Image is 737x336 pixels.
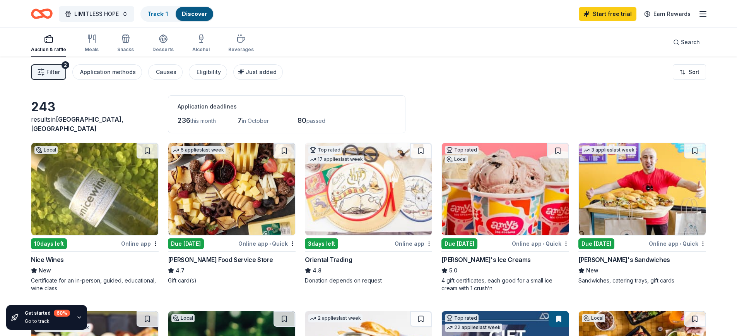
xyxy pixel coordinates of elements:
div: Application deadlines [178,102,396,111]
span: passed [306,117,325,124]
button: Eligibility [189,64,227,80]
button: Track· 1Discover [140,6,214,22]
img: Image for Gordon Food Service Store [168,143,295,235]
button: Causes [148,64,183,80]
img: Image for Ike's Sandwiches [579,143,706,235]
img: Image for Nice Wines [31,143,158,235]
div: Local [171,314,195,322]
span: 5.0 [449,266,457,275]
button: Search [667,34,706,50]
button: Filter2 [31,64,66,80]
div: Beverages [228,47,254,53]
div: Certificate for an in-person, guided, educational, wine class [31,277,159,292]
div: Oriental Trading [305,255,352,264]
span: 4.8 [313,266,321,275]
span: Search [681,38,700,47]
img: Image for Amy's Ice Creams [442,143,569,235]
span: this month [190,117,216,124]
img: Image for Oriental Trading [305,143,432,235]
span: in [31,115,123,133]
div: Causes [156,67,176,77]
div: Due [DATE] [578,238,614,249]
div: 4 gift certificates, each good for a small ice cream with 1 crush’n [441,277,569,292]
div: Desserts [152,47,174,53]
div: Online app Quick [238,239,296,248]
div: 22 applies last week [445,324,502,332]
div: Get started [25,310,70,317]
button: Just added [233,64,283,80]
div: Top rated [308,146,342,154]
button: Application methods [72,64,142,80]
div: Nice Wines [31,255,64,264]
a: Image for Oriental TradingTop rated17 applieslast week3days leftOnline appOriental Trading4.8Dona... [305,143,433,284]
div: Due [DATE] [441,238,477,249]
div: Gift card(s) [168,277,296,284]
div: Application methods [80,67,136,77]
div: Meals [85,47,99,53]
div: Eligibility [197,67,221,77]
a: Earn Rewards [640,7,695,21]
a: Image for Ike's Sandwiches3 applieslast weekDue [DATE]Online app•Quick[PERSON_NAME]'s SandwichesN... [578,143,706,284]
div: Auction & raffle [31,47,66,53]
button: Meals [85,31,99,57]
button: Sort [673,64,706,80]
div: 2 [62,61,69,69]
a: Image for Gordon Food Service Store5 applieslast weekDue [DATE]Online app•Quick[PERSON_NAME] Food... [168,143,296,284]
div: Snacks [117,47,134,53]
span: LIMITLESS HOPE [74,9,119,19]
div: Online app [395,239,432,248]
div: 243 [31,99,159,115]
button: Alcohol [192,31,210,57]
span: Sort [689,67,699,77]
div: Alcohol [192,47,210,53]
div: 10 days left [31,238,67,249]
span: New [39,266,51,275]
a: Discover [182,10,207,17]
div: Online app Quick [649,239,706,248]
span: [GEOGRAPHIC_DATA], [GEOGRAPHIC_DATA] [31,115,123,133]
a: Home [31,5,53,23]
div: Online app Quick [512,239,569,248]
div: [PERSON_NAME]'s Sandwiches [578,255,670,264]
button: LIMITLESS HOPE [59,6,134,22]
div: Online app [121,239,159,248]
span: 7 [238,116,242,124]
button: Beverages [228,31,254,57]
a: Image for Nice WinesLocal10days leftOnline appNice WinesNewCertificate for an in-person, guided, ... [31,143,159,292]
div: 5 applies last week [171,146,226,154]
div: 3 days left [305,238,338,249]
div: Donation depends on request [305,277,433,284]
div: Local [34,146,58,154]
div: Top rated [445,314,479,322]
div: Sandwiches, catering trays, gift cards [578,277,706,284]
span: Filter [46,67,60,77]
span: 80 [298,116,306,124]
button: Desserts [152,31,174,57]
div: results [31,115,159,133]
div: Local [582,314,605,322]
a: Image for Amy's Ice CreamsTop ratedLocalDue [DATE]Online app•Quick[PERSON_NAME]'s Ice Creams5.04 ... [441,143,569,292]
div: Top rated [445,146,479,154]
div: [PERSON_NAME] Food Service Store [168,255,273,264]
div: 60 % [54,310,70,317]
span: • [543,241,544,247]
span: 236 [178,116,190,124]
div: 2 applies last week [308,314,363,322]
div: [PERSON_NAME]'s Ice Creams [441,255,531,264]
div: 3 applies last week [582,146,636,154]
span: in October [242,117,269,124]
button: Snacks [117,31,134,57]
span: Just added [246,69,277,75]
div: Go to track [25,318,70,324]
a: Start free trial [579,7,636,21]
span: New [586,266,598,275]
a: Track· 1 [147,10,168,17]
div: Local [445,155,468,163]
span: • [680,241,681,247]
span: 4.7 [176,266,185,275]
button: Auction & raffle [31,31,66,57]
span: • [269,241,271,247]
div: Due [DATE] [168,238,204,249]
div: 17 applies last week [308,155,364,164]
